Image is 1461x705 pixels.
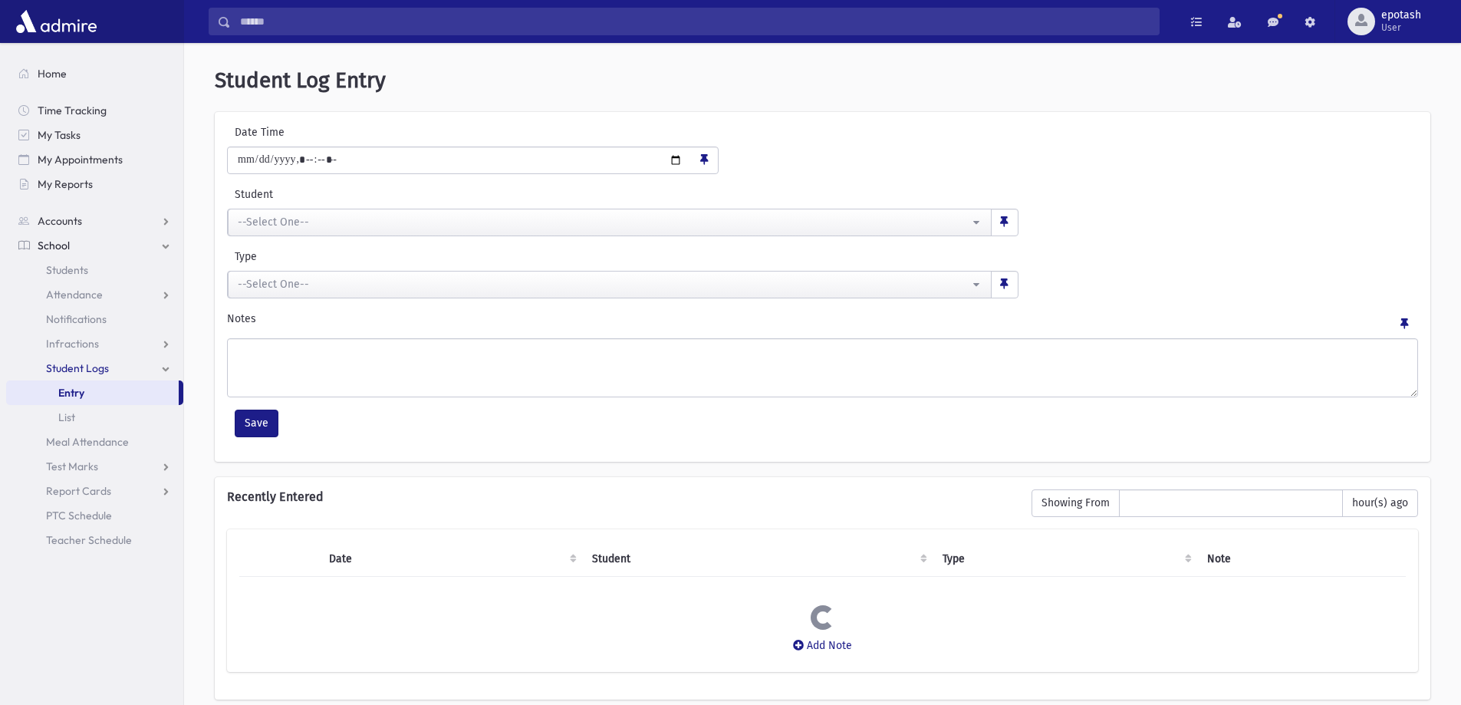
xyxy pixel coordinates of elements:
[38,128,81,142] span: My Tasks
[46,337,99,351] span: Infractions
[38,239,70,252] span: School
[320,542,583,577] th: Date
[6,479,183,503] a: Report Cards
[228,209,992,236] button: --Select One--
[227,249,623,265] label: Type
[6,147,183,172] a: My Appointments
[238,276,969,292] div: --Select One--
[38,67,67,81] span: Home
[6,282,183,307] a: Attendance
[6,258,183,282] a: Students
[46,509,112,522] span: PTC Schedule
[227,311,256,332] label: Notes
[6,307,183,331] a: Notifications
[1381,21,1421,34] span: User
[1032,489,1120,517] span: Showing From
[1342,489,1418,517] span: hour(s) ago
[6,381,179,405] a: Entry
[227,124,432,140] label: Date Time
[38,177,93,191] span: My Reports
[6,331,183,356] a: Infractions
[46,288,103,301] span: Attendance
[46,361,109,375] span: Student Logs
[238,214,969,230] div: --Select One--
[783,632,862,660] button: Add Note
[231,8,1159,35] input: Search
[6,454,183,479] a: Test Marks
[58,386,84,400] span: Entry
[6,528,183,552] a: Teacher Schedule
[6,172,183,196] a: My Reports
[46,460,98,473] span: Test Marks
[46,533,132,547] span: Teacher Schedule
[38,153,123,166] span: My Appointments
[12,6,100,37] img: AdmirePro
[1198,542,1406,577] th: Note
[46,263,88,277] span: Students
[46,312,107,326] span: Notifications
[933,542,1198,577] th: Type
[227,489,1016,504] h6: Recently Entered
[6,61,183,86] a: Home
[58,410,75,424] span: List
[6,233,183,258] a: School
[235,410,278,437] button: Save
[38,214,82,228] span: Accounts
[6,503,183,528] a: PTC Schedule
[215,68,386,93] span: Student Log Entry
[38,104,107,117] span: Time Tracking
[6,123,183,147] a: My Tasks
[1381,9,1421,21] span: epotash
[6,98,183,123] a: Time Tracking
[6,405,183,430] a: List
[46,435,129,449] span: Meal Attendance
[6,209,183,233] a: Accounts
[227,186,755,203] label: Student
[6,356,183,381] a: Student Logs
[6,430,183,454] a: Meal Attendance
[228,271,992,298] button: --Select One--
[46,484,111,498] span: Report Cards
[583,542,934,577] th: Student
